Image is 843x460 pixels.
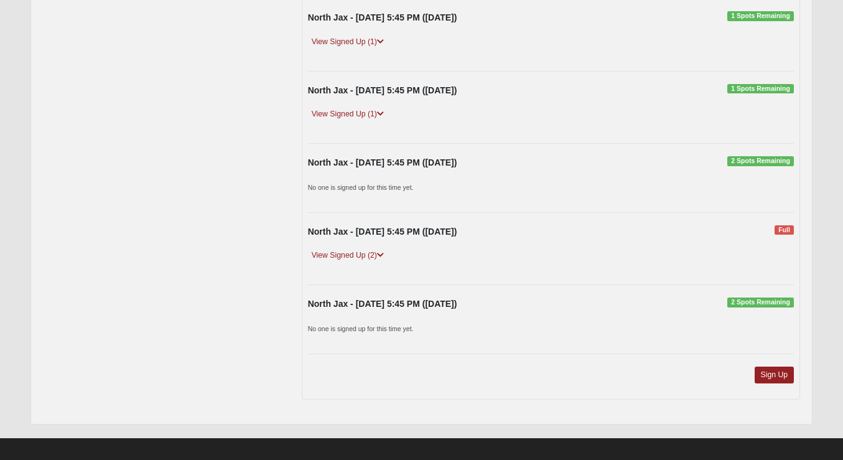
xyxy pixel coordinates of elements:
[308,157,457,167] strong: North Jax - [DATE] 5:45 PM ([DATE])
[727,156,794,166] span: 2 Spots Remaining
[308,12,457,22] strong: North Jax - [DATE] 5:45 PM ([DATE])
[308,325,414,332] small: No one is signed up for this time yet.
[727,84,794,94] span: 1 Spots Remaining
[308,249,388,262] a: View Signed Up (2)
[308,184,414,191] small: No one is signed up for this time yet.
[755,367,794,383] a: Sign Up
[308,108,388,121] a: View Signed Up (1)
[308,299,457,309] strong: North Jax - [DATE] 5:45 PM ([DATE])
[727,298,794,307] span: 2 Spots Remaining
[308,85,457,95] strong: North Jax - [DATE] 5:45 PM ([DATE])
[727,11,794,21] span: 1 Spots Remaining
[308,35,388,49] a: View Signed Up (1)
[775,225,794,235] span: Full
[308,227,457,237] strong: North Jax - [DATE] 5:45 PM ([DATE])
